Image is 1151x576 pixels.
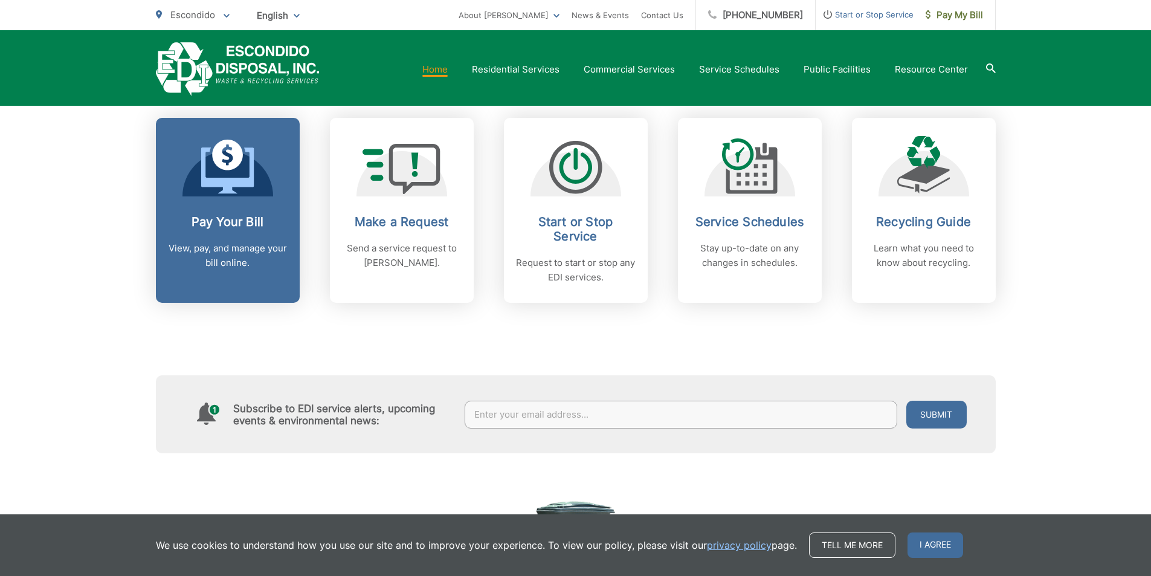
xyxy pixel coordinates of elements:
a: Service Schedules [699,62,779,77]
a: Contact Us [641,8,683,22]
p: We use cookies to understand how you use our site and to improve your experience. To view our pol... [156,538,797,552]
h4: Subscribe to EDI service alerts, upcoming events & environmental news: [233,403,453,427]
button: Submit [906,401,967,429]
p: Learn what you need to know about recycling. [864,241,984,270]
a: EDCD logo. Return to the homepage. [156,42,320,96]
a: Tell me more [809,532,895,558]
a: About [PERSON_NAME] [459,8,559,22]
h2: Recycling Guide [864,215,984,229]
span: English [248,5,309,26]
span: Escondido [170,9,215,21]
a: Recycling Guide Learn what you need to know about recycling. [852,118,996,303]
p: View, pay, and manage your bill online. [168,241,288,270]
h2: Make a Request [342,215,462,229]
a: Public Facilities [804,62,871,77]
input: Enter your email address... [465,401,897,429]
a: Pay Your Bill View, pay, and manage your bill online. [156,118,300,303]
p: Send a service request to [PERSON_NAME]. [342,241,462,270]
h2: Service Schedules [690,215,810,229]
a: Resource Center [895,62,968,77]
a: privacy policy [707,538,772,552]
p: Request to start or stop any EDI services. [516,256,636,285]
span: I agree [908,532,963,558]
p: Stay up-to-date on any changes in schedules. [690,241,810,270]
h2: Pay Your Bill [168,215,288,229]
a: Commercial Services [584,62,675,77]
a: Make a Request Send a service request to [PERSON_NAME]. [330,118,474,303]
a: Service Schedules Stay up-to-date on any changes in schedules. [678,118,822,303]
a: News & Events [572,8,629,22]
a: Home [422,62,448,77]
span: Pay My Bill [926,8,983,22]
a: Residential Services [472,62,559,77]
h2: Start or Stop Service [516,215,636,244]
